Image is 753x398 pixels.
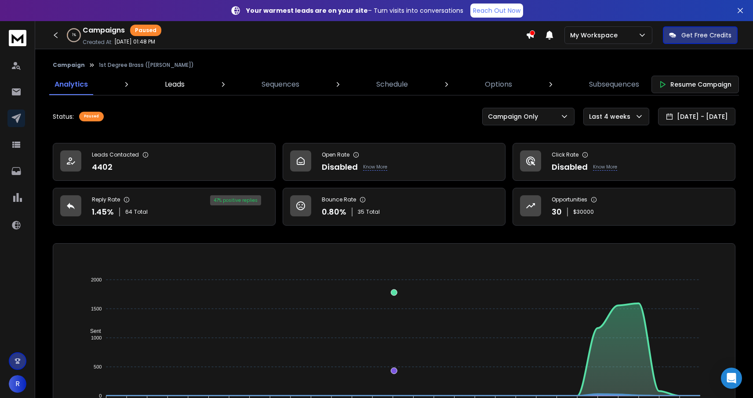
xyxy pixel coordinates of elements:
p: Click Rate [552,151,578,158]
p: 1 % [72,33,76,38]
button: Get Free Credits [663,26,738,44]
p: Know More [363,164,387,171]
p: Schedule [376,79,408,90]
button: [DATE] - [DATE] [658,108,735,125]
span: Total [366,208,380,215]
p: 30 [552,206,562,218]
p: Leads Contacted [92,151,139,158]
div: Open Intercom Messenger [721,368,742,389]
a: Leads [160,74,190,95]
tspan: 500 [94,364,102,369]
a: Sequences [256,74,305,95]
button: Campaign [53,62,85,69]
div: 47 % positive replies [210,195,261,205]
span: 35 [358,208,364,215]
span: 64 [125,208,132,215]
a: Click RateDisabledKnow More [513,143,735,181]
p: Opportunities [552,196,587,203]
a: Analytics [49,74,93,95]
button: R [9,375,26,393]
span: Sent [84,328,101,334]
p: My Workspace [570,31,621,40]
p: Analytics [55,79,88,90]
a: Open RateDisabledKnow More [283,143,506,181]
p: [DATE] 01:48 PM [114,38,155,45]
p: $ 30000 [573,208,594,215]
p: Leads [165,79,185,90]
div: Paused [130,25,161,36]
span: Total [134,208,148,215]
p: 1.45 % [92,206,114,218]
a: Leads Contacted4402 [53,143,276,181]
p: – Turn visits into conversations [246,6,463,15]
p: Open Rate [322,151,349,158]
a: Reach Out Now [470,4,523,18]
a: Schedule [371,74,413,95]
tspan: 1000 [91,335,102,340]
p: Get Free Credits [681,31,731,40]
a: Opportunities30$30000 [513,188,735,226]
a: Subsequences [584,74,644,95]
img: logo [9,30,26,46]
p: Know More [593,164,617,171]
p: Sequences [262,79,299,90]
button: Resume Campaign [651,76,739,93]
p: Reach Out Now [473,6,520,15]
tspan: 2000 [91,277,102,282]
a: Reply Rate1.45%64Total47% positive replies [53,188,276,226]
p: Status: [53,112,74,121]
p: Disabled [322,161,358,173]
p: Campaign Only [488,112,542,121]
p: 4402 [92,161,113,173]
p: Last 4 weeks [589,112,634,121]
div: Paused [79,112,104,121]
p: 1st Degree Brass ([PERSON_NAME]) [99,62,194,69]
tspan: 1500 [91,306,102,311]
h1: Campaigns [83,25,125,36]
p: Reply Rate [92,196,120,203]
p: Created At: [83,39,113,46]
a: Options [480,74,517,95]
p: Options [485,79,512,90]
p: Disabled [552,161,588,173]
strong: Your warmest leads are on your site [246,6,368,15]
a: Bounce Rate0.80%35Total [283,188,506,226]
p: Subsequences [589,79,639,90]
p: 0.80 % [322,206,346,218]
p: Bounce Rate [322,196,356,203]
